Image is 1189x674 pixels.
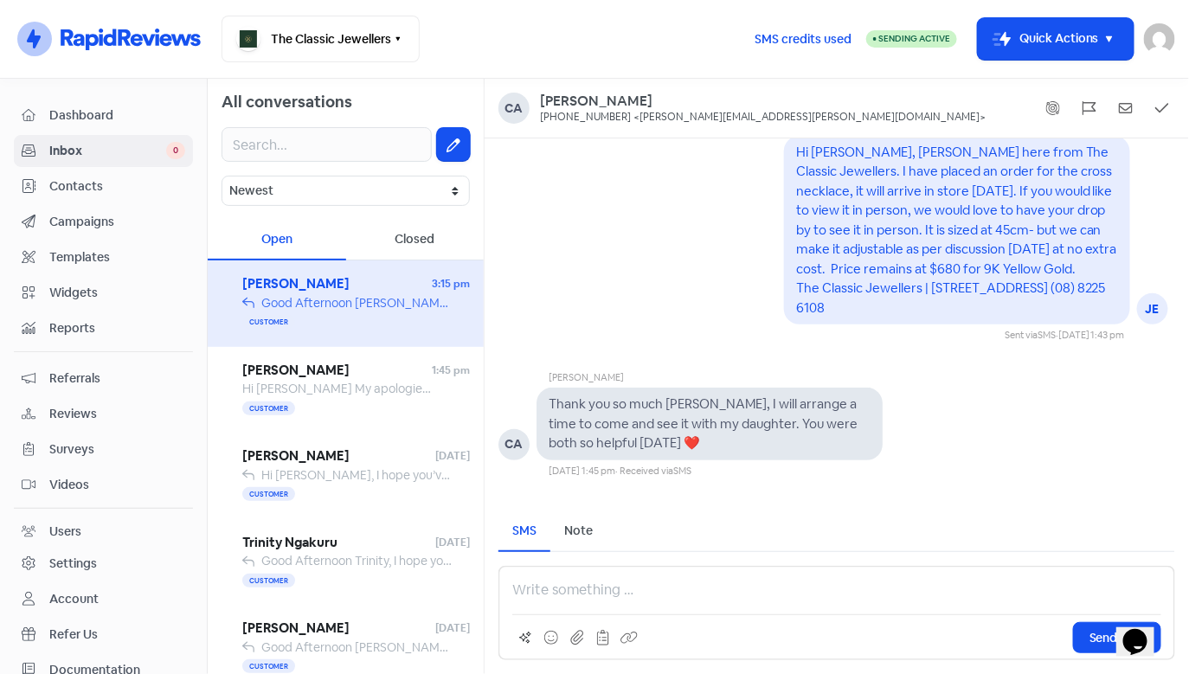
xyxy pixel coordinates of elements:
[242,487,295,501] span: Customer
[14,277,193,309] a: Widgets
[346,220,485,260] div: Closed
[1116,605,1172,657] iframe: chat widget
[49,284,185,302] span: Widgets
[978,18,1134,60] button: Quick Actions
[49,476,185,494] span: Videos
[435,620,470,636] span: [DATE]
[14,241,193,273] a: Templates
[435,448,470,464] span: [DATE]
[14,135,193,167] a: Inbox 0
[1089,629,1145,647] span: Send SMS
[1038,329,1056,341] span: SMS
[14,619,193,651] a: Refer Us
[222,16,420,62] button: The Classic Jewellers
[49,626,185,644] span: Refer Us
[166,142,185,159] span: 0
[549,395,860,451] pre: Thank you so much [PERSON_NAME], I will arrange a time to come and see it with my daughter. You w...
[222,127,432,162] input: Search...
[242,619,435,639] span: [PERSON_NAME]
[242,446,435,466] span: [PERSON_NAME]
[49,590,99,608] div: Account
[1149,95,1175,121] button: Mark as closed
[1005,329,1058,341] span: Sent via ·
[222,92,352,112] span: All conversations
[242,274,432,294] span: [PERSON_NAME]
[755,30,852,48] span: SMS credits used
[564,522,593,540] div: Note
[549,370,883,388] div: [PERSON_NAME]
[14,516,193,548] a: Users
[866,29,957,49] a: Sending Active
[740,29,866,47] a: SMS credits used
[435,535,470,550] span: [DATE]
[242,574,295,587] span: Customer
[432,363,470,378] span: 1:45 pm
[14,99,193,132] a: Dashboard
[512,522,537,540] div: SMS
[796,144,1120,316] pre: Hi [PERSON_NAME], [PERSON_NAME] here from The Classic Jewellers. I have placed an order for the c...
[878,33,950,44] span: Sending Active
[14,548,193,580] a: Settings
[49,213,185,231] span: Campaigns
[1137,293,1168,324] div: JE
[49,142,166,160] span: Inbox
[1058,328,1125,343] div: [DATE] 1:43 pm
[49,523,81,541] div: Users
[49,106,185,125] span: Dashboard
[242,401,295,415] span: Customer
[615,464,691,478] div: · Received via
[14,398,193,430] a: Reviews
[242,361,432,381] span: [PERSON_NAME]
[432,276,470,292] span: 3:15 pm
[498,429,530,460] div: CA
[540,93,986,111] a: [PERSON_NAME]
[14,433,193,465] a: Surveys
[49,440,185,459] span: Surveys
[49,319,185,337] span: Reports
[1040,95,1066,121] button: Show system messages
[673,465,691,477] span: SMS
[14,469,193,501] a: Videos
[242,533,435,553] span: Trinity Ngakuru
[49,405,185,423] span: Reviews
[14,312,193,344] a: Reports
[549,464,615,478] div: [DATE] 1:45 pm
[208,220,346,260] div: Open
[1073,622,1161,653] button: Send SMS
[1113,95,1139,121] button: Mark as unread
[49,248,185,266] span: Templates
[1077,95,1102,121] button: Flag conversation
[1144,23,1175,55] img: User
[14,170,193,202] a: Contacts
[49,555,97,573] div: Settings
[633,111,986,125] div: <[PERSON_NAME][EMAIL_ADDRESS][PERSON_NAME][DOMAIN_NAME]>
[498,93,530,124] div: Ca
[14,363,193,395] a: Referrals
[14,206,193,238] a: Campaigns
[14,583,193,615] a: Account
[49,177,185,196] span: Contacts
[242,659,295,673] span: Customer
[242,315,295,329] span: Customer
[49,369,185,388] span: Referrals
[540,111,631,125] div: [PHONE_NUMBER]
